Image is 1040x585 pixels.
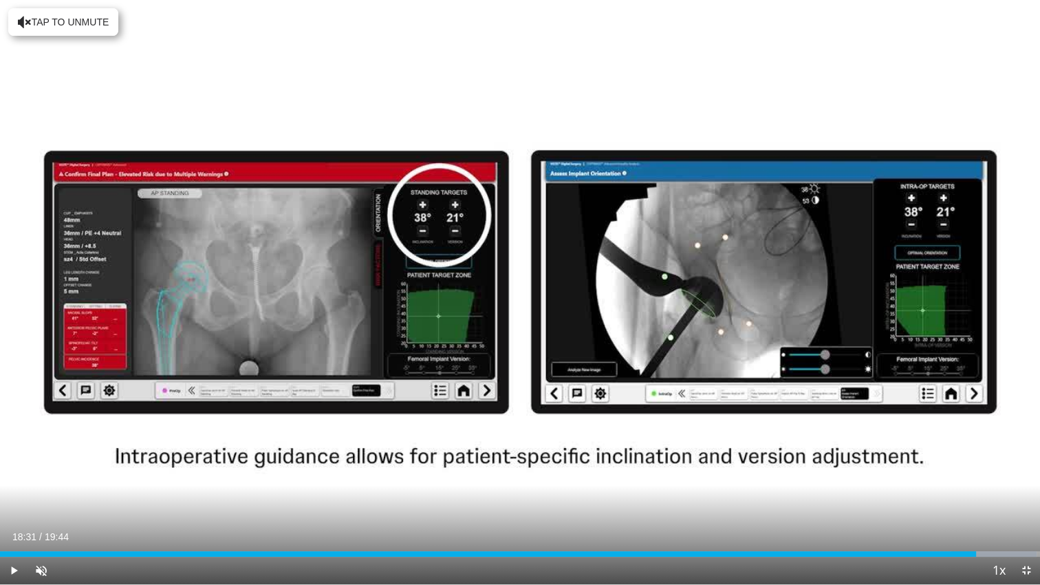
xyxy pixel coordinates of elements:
button: Unmute [28,557,55,584]
span: / [39,531,42,542]
button: Tap to unmute [8,8,118,36]
button: Exit Fullscreen [1012,557,1040,584]
span: 18:31 [12,531,36,542]
span: 19:44 [45,531,69,542]
button: Playback Rate [985,557,1012,584]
